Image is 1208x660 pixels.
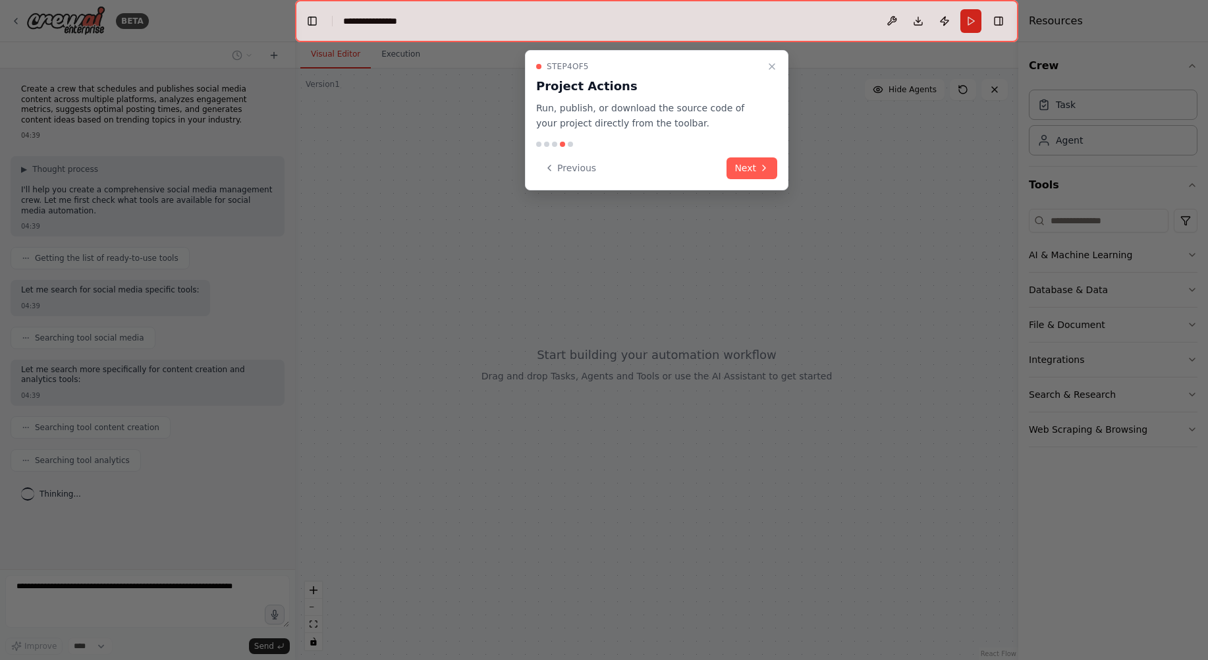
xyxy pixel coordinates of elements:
[536,101,761,131] p: Run, publish, or download the source code of your project directly from the toolbar.
[764,59,780,74] button: Close walkthrough
[727,157,777,179] button: Next
[303,12,321,30] button: Hide left sidebar
[547,61,589,72] span: Step 4 of 5
[536,157,604,179] button: Previous
[536,77,761,96] h3: Project Actions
